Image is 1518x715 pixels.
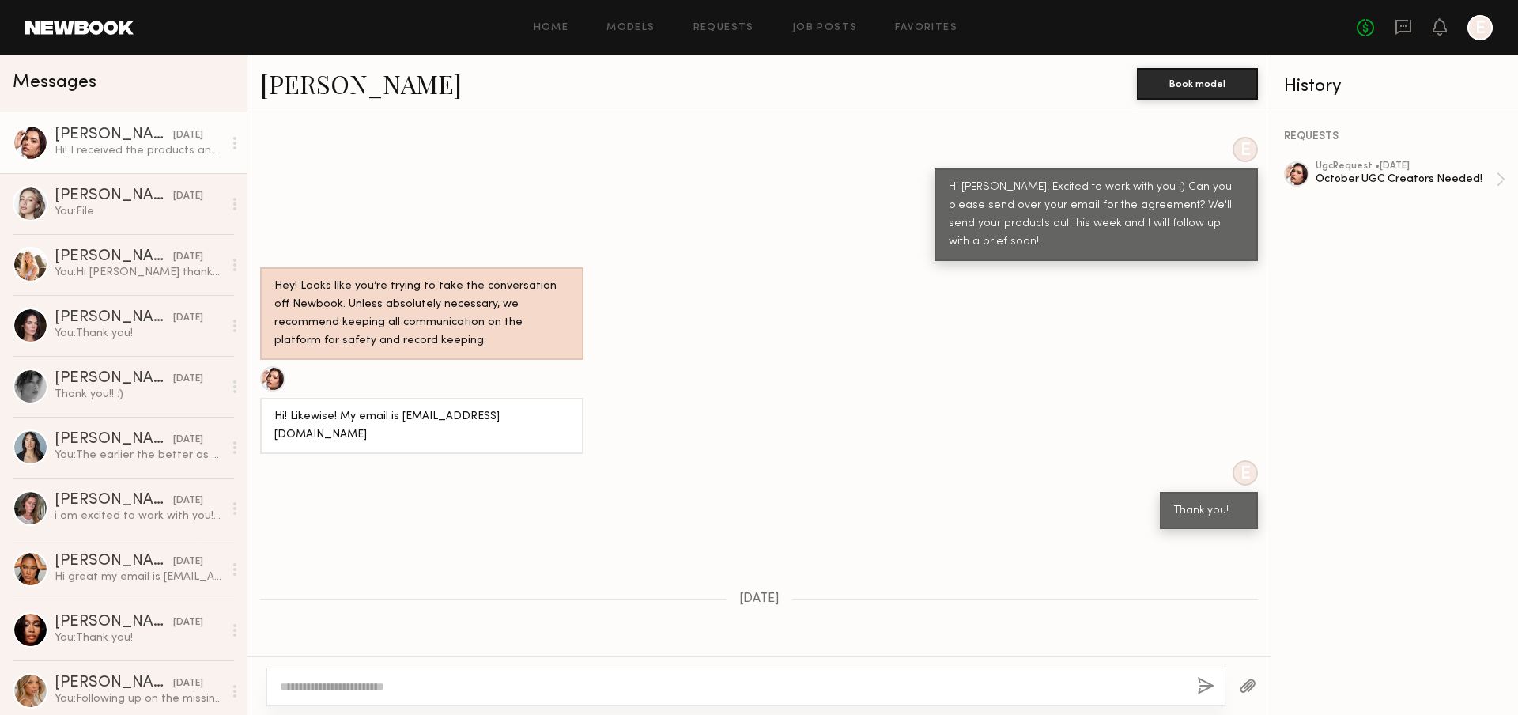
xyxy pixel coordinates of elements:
a: Home [534,23,569,33]
div: October UGC Creators Needed! [1316,172,1496,187]
div: You: Thank you! [55,326,223,341]
div: [PERSON_NAME] [55,554,173,569]
div: [DATE] [173,676,203,691]
div: You: File [55,204,223,219]
div: You: Thank you! [55,630,223,645]
div: [DATE] [173,189,203,204]
div: [PERSON_NAME] [55,371,173,387]
span: [DATE] [739,592,780,606]
a: Book model [1137,76,1258,89]
div: [PERSON_NAME] [55,675,173,691]
div: i am excited to work with you!💖 [55,509,223,524]
div: [PERSON_NAME] [55,615,173,630]
div: [PERSON_NAME] [55,432,173,448]
a: [PERSON_NAME] [260,66,462,100]
div: [PERSON_NAME] [55,493,173,509]
span: Messages [13,74,96,92]
div: Hey! Looks like you’re trying to take the conversation off Newbook. Unless absolutely necessary, ... [274,278,569,350]
div: [PERSON_NAME] [55,310,173,326]
a: Requests [693,23,754,33]
div: [DATE] [173,615,203,630]
div: [DATE] [173,433,203,448]
div: You: Following up on the missing content, thank you! [55,691,223,706]
div: ugc Request • [DATE] [1316,161,1496,172]
div: History [1284,78,1505,96]
div: Thank you!! :) [55,387,223,402]
div: [PERSON_NAME] [55,127,173,143]
div: Thank you! [1174,502,1244,520]
a: E [1467,15,1493,40]
div: [PERSON_NAME] [55,188,173,204]
div: You: Hi [PERSON_NAME] thanks for sending! Unfortunately need to ask for a revision as we’re looki... [55,265,223,280]
a: ugcRequest •[DATE]October UGC Creators Needed! [1316,161,1505,198]
div: Hi great my email is [EMAIL_ADDRESS][DOMAIN_NAME] [55,569,223,584]
div: [DATE] [173,128,203,143]
div: Hi [PERSON_NAME]! Excited to work with you :) Can you please send over your email for the agreeme... [949,179,1244,252]
a: Job Posts [792,23,858,33]
div: [DATE] [173,372,203,387]
div: Hi! Likewise! My email is [EMAIL_ADDRESS][DOMAIN_NAME] [274,408,569,445]
div: [DATE] [173,311,203,326]
div: REQUESTS [1284,131,1505,142]
a: Models [606,23,655,33]
div: Hi! I received the products and am just waiting on a brief! Thanks :) [55,143,223,158]
button: Book model [1137,68,1258,100]
div: [DATE] [173,250,203,265]
div: [PERSON_NAME] [55,249,173,265]
div: [DATE] [173,494,203,509]
a: Favorites [895,23,957,33]
div: You: The earlier the better as content was due on 9.10, thank you! [55,448,223,463]
div: [DATE] [173,554,203,569]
